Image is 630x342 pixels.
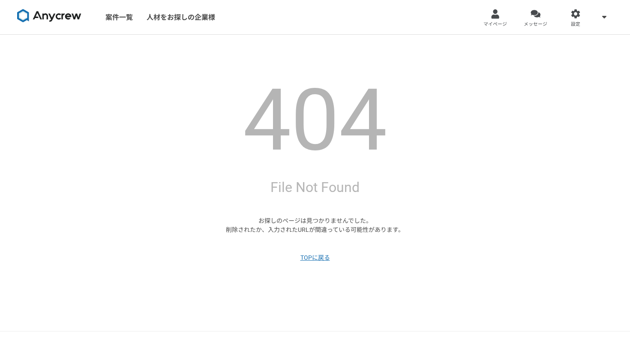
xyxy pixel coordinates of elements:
span: メッセージ [524,21,547,28]
span: マイページ [483,21,507,28]
p: お探しのページは見つかりませんでした。 削除されたか、入力されたURLが間違っている可能性があります。 [226,216,404,234]
img: 8DqYSo04kwAAAAASUVORK5CYII= [17,9,81,23]
h1: 404 [243,78,387,163]
h2: File Not Found [270,177,360,198]
span: 設定 [571,21,580,28]
a: TOPに戻る [300,253,330,262]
